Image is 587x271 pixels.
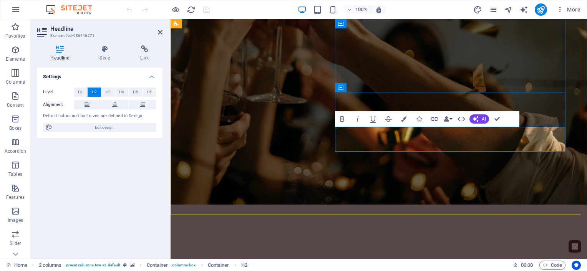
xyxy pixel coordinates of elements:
[473,5,482,14] i: Design (Ctrl+Alt+Y)
[335,111,350,127] button: Bold (Ctrl+B)
[115,88,129,97] button: H4
[208,261,229,270] span: Click to select. Double-click to edit
[5,33,25,39] p: Favorites
[350,111,365,127] button: Italic (Ctrl+I)
[44,5,102,14] img: Editor Logo
[171,261,196,270] span: . columns-box
[39,261,62,270] span: Click to select. Double-click to edit
[539,261,565,270] button: Code
[427,111,442,127] button: Link
[130,263,134,267] i: This element contains a background
[78,88,83,97] span: H1
[454,111,469,127] button: HTML
[519,5,529,14] button: text_generator
[375,6,382,13] i: On resize automatically adjust zoom level to fit chosen device.
[519,5,528,14] i: AI Writer
[92,88,97,97] span: H2
[6,56,25,62] p: Elements
[133,88,138,97] span: H5
[6,261,27,270] a: Click to cancel selection. Double-click to open Pages
[65,261,120,270] span: . preset-columns-two-v2-default
[536,5,545,14] i: Publish
[482,117,486,121] span: AI
[147,261,168,270] span: Click to select. Double-click to edit
[147,88,152,97] span: H6
[43,100,74,109] label: Alignment
[6,79,25,85] p: Columns
[5,148,26,154] p: Accordion
[119,88,124,97] span: H4
[10,240,22,246] p: Slider
[143,88,156,97] button: H6
[572,261,581,270] button: Usercentrics
[489,5,498,14] button: pages
[473,5,483,14] button: design
[489,5,497,14] i: Pages (Ctrl+Alt+S)
[535,3,547,16] button: publish
[74,88,87,97] button: H1
[381,111,396,127] button: Strikethrough
[355,5,368,14] h6: 100%
[469,114,489,124] button: AI
[521,261,533,270] span: 00 00
[9,125,22,131] p: Boxes
[187,5,196,14] i: Reload page
[490,111,504,127] button: Confirm (Ctrl+⏎)
[7,102,24,108] p: Content
[553,3,584,16] button: More
[123,263,127,267] i: This element is a customizable preset
[344,5,371,14] button: 100%
[443,111,453,127] button: Data Bindings
[396,111,411,127] button: Colors
[543,261,562,270] span: Code
[50,32,147,39] h3: Element #ed-936446271
[37,45,86,61] h4: Headline
[129,88,142,97] button: H5
[504,5,513,14] button: navigator
[50,25,163,32] h2: Headline
[55,123,154,132] span: Edit design
[127,45,163,61] h4: Link
[366,111,380,127] button: Underline (Ctrl+U)
[171,5,180,14] button: Click here to leave preview mode and continue editing
[86,45,127,61] h4: Style
[241,261,247,270] span: Click to select. Double-click to edit
[43,113,156,119] div: Default colors and font sizes are defined in Design.
[43,88,74,97] label: Level
[513,261,533,270] h6: Session time
[43,123,156,132] button: Edit design
[526,262,527,268] span: :
[88,88,101,97] button: H2
[37,68,163,81] h4: Settings
[504,5,513,14] i: Navigator
[412,111,426,127] button: Icons
[101,88,115,97] button: H3
[106,88,111,97] span: H3
[556,6,580,13] span: More
[8,217,23,223] p: Images
[186,5,196,14] button: reload
[8,171,22,177] p: Tables
[39,261,247,270] nav: breadcrumb
[6,194,25,200] p: Features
